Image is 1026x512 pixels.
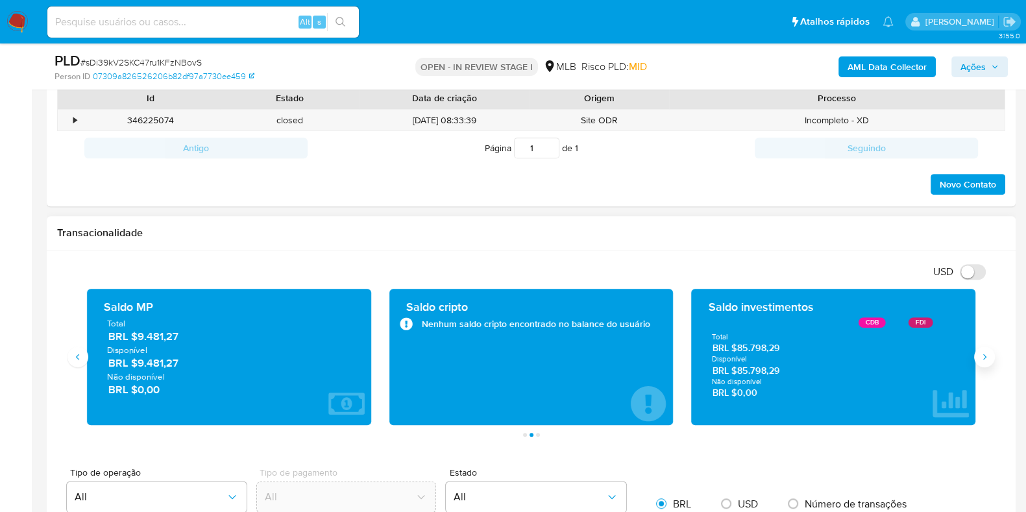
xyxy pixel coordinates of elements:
span: Novo Contato [940,175,996,193]
button: AML Data Collector [838,56,936,77]
div: Incompleto - XD [669,110,1005,131]
span: 3.155.0 [998,30,1020,41]
p: OPEN - IN REVIEW STAGE I [415,58,538,76]
a: 07309a826526206b82df97a7730ee459 [93,71,254,82]
b: Person ID [55,71,90,82]
div: closed [220,110,360,131]
h1: Transacionalidade [57,226,1005,239]
span: Atalhos rápidos [800,15,870,29]
input: Pesquise usuários ou casos... [47,14,359,30]
button: Novo Contato [931,174,1005,195]
button: Ações [951,56,1008,77]
b: AML Data Collector [848,56,927,77]
div: • [73,114,77,127]
div: Origem [539,91,660,104]
span: Risco PLD: [581,60,647,74]
div: Estado [229,91,350,104]
button: Seguindo [755,138,978,158]
a: Sair [1003,15,1016,29]
div: Site ODR [530,110,669,131]
span: Ações [960,56,986,77]
div: 346225074 [80,110,220,131]
button: Antigo [84,138,308,158]
span: Página de [485,138,578,158]
b: PLD [55,50,80,71]
div: [DATE] 08:33:39 [360,110,530,131]
p: jonathan.shikay@mercadolivre.com [925,16,998,28]
div: MLB [543,60,576,74]
button: search-icon [327,13,354,31]
span: MID [629,59,647,74]
span: Alt [300,16,310,28]
span: 1 [575,141,578,154]
div: Processo [678,91,995,104]
div: Data de criação [369,91,520,104]
span: # sDi39kV2SKC47ru1KFzNBovS [80,56,202,69]
a: Notificações [883,16,894,27]
span: s [317,16,321,28]
div: Id [90,91,211,104]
